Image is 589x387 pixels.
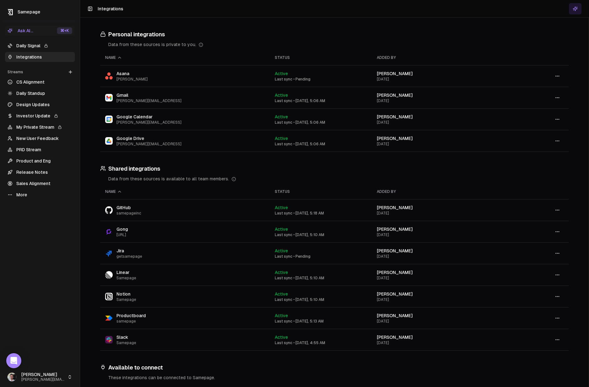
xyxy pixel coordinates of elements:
h3: Personal integrations [100,30,569,39]
div: Ask AI... [8,28,33,34]
span: [PERSON_NAME][EMAIL_ADDRESS] [21,377,65,382]
span: [PERSON_NAME] [377,205,413,210]
span: Active [275,71,288,76]
h1: Integrations [98,6,123,12]
div: [DATE] [377,254,503,259]
span: Samepage [116,276,136,281]
div: [DATE] [377,142,503,147]
a: Daily Standup [5,88,75,98]
a: Sales Alignment [5,178,75,188]
img: Jira [105,250,113,257]
div: Last sync • [DATE], 5:10 AM [275,232,366,237]
span: samepage [116,319,146,324]
a: My Private Stream [5,122,75,132]
span: [PERSON_NAME] [377,227,413,232]
span: Active [275,313,288,318]
a: Investor Update [5,111,75,121]
span: [PERSON_NAME] [116,77,148,82]
span: [PERSON_NAME] [377,292,413,297]
a: CS Alignment [5,77,75,87]
a: PRD Stream [5,145,75,155]
span: Active [275,292,288,297]
img: GitHub [105,206,113,214]
span: Slack [116,334,136,340]
a: New User Feedback [5,133,75,143]
button: Ask AI...⌘+K [5,26,75,36]
div: [DATE] [377,319,503,324]
span: Active [275,248,288,253]
div: Open Intercom Messenger [6,353,21,368]
span: Gmail [116,92,182,98]
div: [DATE] [377,120,503,125]
span: [PERSON_NAME][EMAIL_ADDRESS] [116,120,182,125]
span: [PERSON_NAME][EMAIL_ADDRESS] [116,98,182,103]
img: Notion [105,293,113,300]
span: [PERSON_NAME] [377,136,413,141]
div: [DATE] [377,98,503,103]
span: Samepage [116,297,136,302]
div: Added by [377,55,503,60]
div: Added by [377,189,503,194]
a: More [5,190,75,200]
span: [PERSON_NAME] [377,313,413,318]
span: Google Calendar [116,114,182,120]
div: Data from these sources is private to you. [108,41,569,48]
span: [PERSON_NAME][EMAIL_ADDRESS] [116,142,182,147]
span: Samepage [116,340,136,345]
h3: Shared integrations [100,164,569,173]
div: Last sync • [DATE], 5:10 AM [275,297,366,302]
img: Gong [105,228,113,235]
div: [DATE] [377,232,503,237]
div: Last sync • [DATE], 5:18 AM [275,211,366,216]
img: Productboard [105,314,113,322]
a: Design Updates [5,100,75,110]
img: Linear [105,271,113,279]
div: Last sync • Pending [275,77,366,82]
span: Notion [116,291,136,297]
div: [DATE] [377,77,503,82]
div: Streams [5,67,75,77]
span: Active [275,270,288,275]
div: Last sync • [DATE], 4:55 AM [275,340,366,345]
span: Linear [116,269,136,276]
span: [PERSON_NAME] [377,248,413,253]
div: Last sync • [DATE], 5:06 AM [275,120,366,125]
img: _image [8,373,16,381]
span: Samepage [18,9,40,14]
span: Active [275,227,288,232]
span: [PERSON_NAME] [377,270,413,275]
div: [DATE] [377,340,503,345]
span: [PERSON_NAME] [21,372,65,378]
span: Gong [116,226,128,232]
span: Active [275,136,288,141]
div: Data from these sources is available to all team members. [108,176,569,182]
span: [PERSON_NAME] [377,71,413,76]
span: GitHub [116,204,141,211]
div: Status [275,189,366,194]
div: Last sync • [DATE], 5:06 AM [275,142,366,147]
span: samepageinc [116,211,141,216]
span: Asana [116,70,148,77]
div: These integrations can be connected to Samepage. [108,374,569,381]
span: Active [275,205,288,210]
img: Google Drive [105,137,113,145]
h3: Available to connect [100,363,569,372]
img: Gmail [105,94,113,101]
div: Status [275,55,366,60]
div: Last sync • [DATE], 5:13 AM [275,319,366,324]
span: Active [275,114,288,119]
a: Daily Signal [5,41,75,51]
span: [PERSON_NAME] [377,335,413,340]
div: ⌘ +K [57,27,72,34]
a: Product and Eng [5,156,75,166]
a: Integrations [5,52,75,62]
span: Google Drive [116,135,182,142]
span: getsamepage [116,254,142,259]
img: Asana [105,72,113,80]
img: Google Calendar [105,116,113,123]
button: [PERSON_NAME][PERSON_NAME][EMAIL_ADDRESS] [5,369,75,384]
div: Name [105,55,265,60]
a: Release Notes [5,167,75,177]
span: Productboard [116,312,146,319]
div: Name [105,189,265,194]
